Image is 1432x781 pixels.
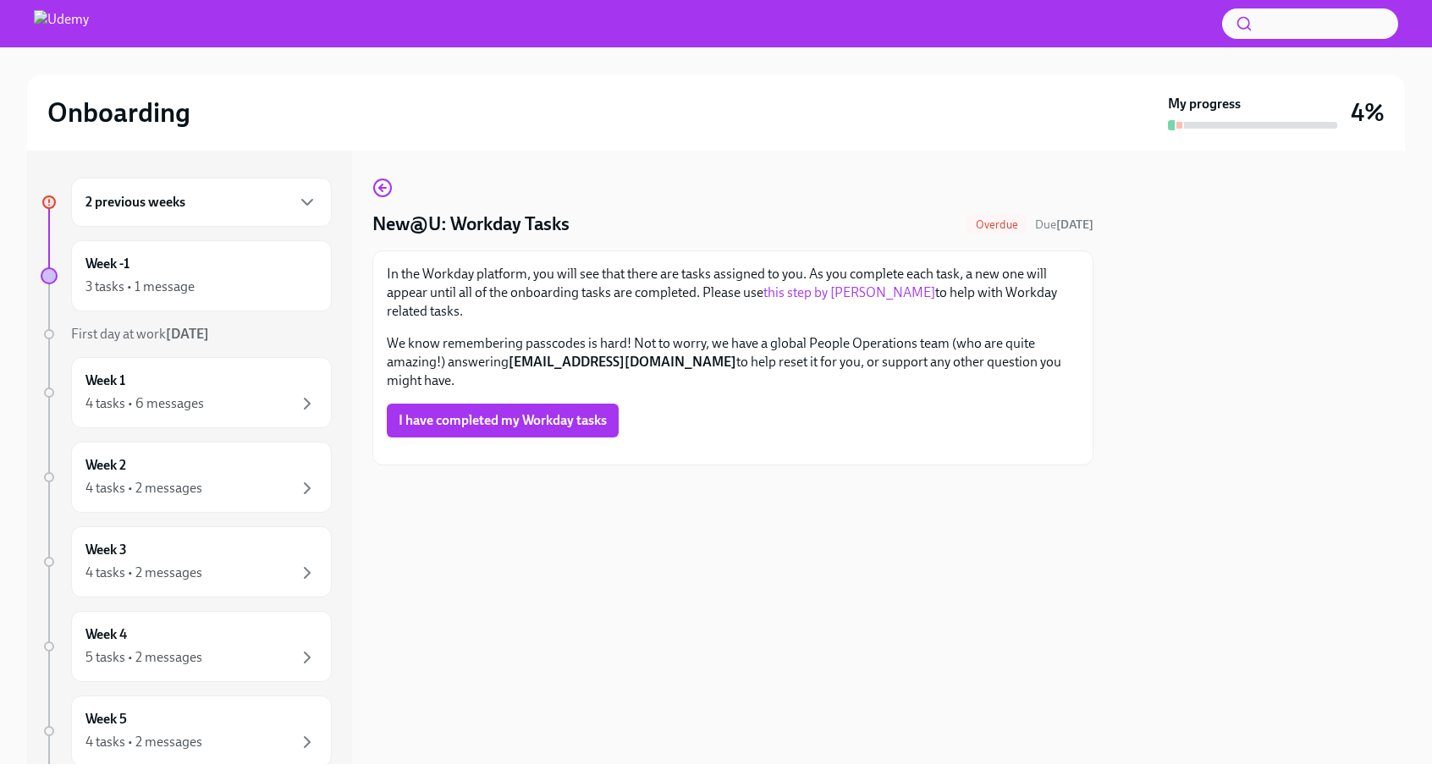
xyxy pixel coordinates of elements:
h6: Week 4 [85,625,127,644]
h6: Week 5 [85,710,127,729]
div: 5 tasks • 2 messages [85,648,202,667]
h6: 2 previous weeks [85,193,185,212]
div: 4 tasks • 6 messages [85,394,204,413]
strong: My progress [1168,95,1241,113]
p: We know remembering passcodes is hard! Not to worry, we have a global People Operations team (who... [387,334,1079,390]
span: I have completed my Workday tasks [399,412,607,429]
p: In the Workday platform, you will see that there are tasks assigned to you. As you complete each ... [387,265,1079,321]
strong: [DATE] [1056,217,1093,232]
a: Week 54 tasks • 2 messages [41,696,332,767]
a: Week -13 tasks • 1 message [41,240,332,311]
img: Udemy [34,10,89,37]
a: Week 34 tasks • 2 messages [41,526,332,597]
h4: New@U: Workday Tasks [372,212,570,237]
div: 4 tasks • 2 messages [85,479,202,498]
div: 4 tasks • 2 messages [85,733,202,751]
h6: Week 1 [85,371,125,390]
button: I have completed my Workday tasks [387,404,619,437]
a: Week 45 tasks • 2 messages [41,611,332,682]
div: 2 previous weeks [71,178,332,227]
h3: 4% [1351,97,1385,128]
h6: Week -1 [85,255,129,273]
span: Due [1035,217,1093,232]
a: First day at work[DATE] [41,325,332,344]
a: this step by [PERSON_NAME] [763,284,935,300]
strong: [EMAIL_ADDRESS][DOMAIN_NAME] [509,354,736,370]
span: September 29th, 2025 09:00 [1035,217,1093,233]
div: 4 tasks • 2 messages [85,564,202,582]
span: Overdue [966,218,1028,231]
strong: [DATE] [166,326,209,342]
a: Week 24 tasks • 2 messages [41,442,332,513]
h2: Onboarding [47,96,190,129]
div: 3 tasks • 1 message [85,278,195,296]
h6: Week 3 [85,541,127,559]
span: First day at work [71,326,209,342]
h6: Week 2 [85,456,126,475]
a: Week 14 tasks • 6 messages [41,357,332,428]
